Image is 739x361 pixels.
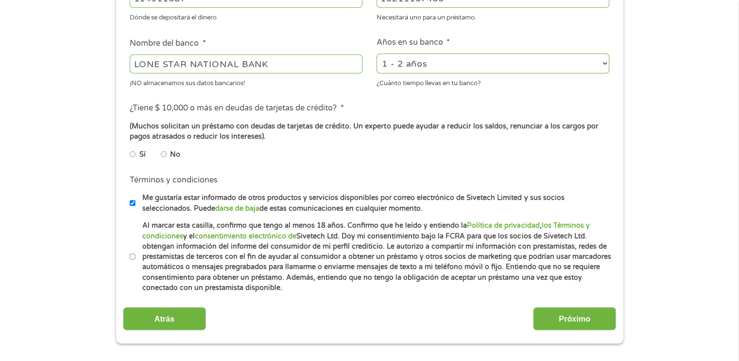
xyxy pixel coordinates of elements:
a: los Términos y condiciones [142,221,589,240]
a: Política de privacidad [467,221,539,230]
label: Sí [139,149,146,160]
font: ¿Tiene $ 10,000 o más en deudas de tarjetas de crédito? [130,103,337,113]
input: Atrás [123,307,206,331]
label: No [170,149,180,160]
label: Me gustaría estar informado de otros productos y servicios disponibles por correo electrónico de ... [136,193,612,214]
input: Próximo [533,307,616,331]
a: consentimiento electrónico de [195,232,296,240]
div: Dónde se depositará el dinero [130,10,362,23]
div: Necesitará uno para un préstamo. [377,10,609,23]
label: Al marcar esta casilla, confirmo que tengo al menos 18 años. Confirmo que he leído y entiendo la ... [136,220,612,293]
div: ¿Cuánto tiempo llevas en tu banco? [377,75,609,88]
font: Años en su banco [377,37,443,47]
div: (Muchos solicitan un préstamo con deudas de tarjetas de crédito. Un experto puede ayudar a reduci... [130,121,609,142]
font: Nombre del banco [130,38,199,48]
div: ¡NO almacenamos sus datos bancarios! [130,75,362,88]
label: Términos y condiciones [130,175,218,185]
a: darse de baja [215,204,259,213]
